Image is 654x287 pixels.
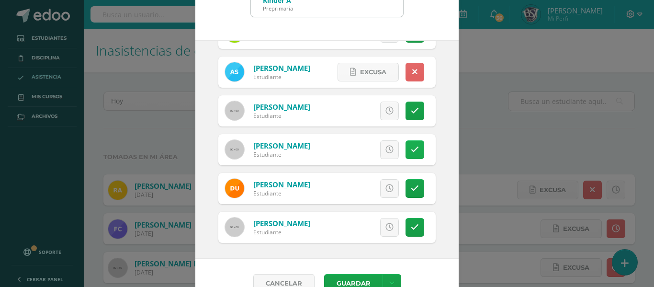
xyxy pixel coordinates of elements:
img: 61f29e6802e09e333b83c7c3b431673a.png [225,62,244,81]
div: Estudiante [253,228,310,236]
a: [PERSON_NAME] [253,102,310,112]
a: [PERSON_NAME] [253,180,310,189]
div: Estudiante [253,150,310,159]
a: [PERSON_NAME] [253,141,310,150]
img: 5a27d97d7e45eb5b7870a5c093aedd6a.png [225,179,244,198]
div: Estudiante [253,189,310,197]
a: [PERSON_NAME] [253,63,310,73]
div: Preprimaria [263,5,293,12]
span: Excusa [360,63,386,81]
img: 60x60 [225,101,244,120]
div: Estudiante [253,112,310,120]
img: 60x60 [225,218,244,237]
img: 60x60 [225,140,244,159]
a: [PERSON_NAME] [253,218,310,228]
a: Excusa [338,63,399,81]
div: Estudiante [253,73,310,81]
